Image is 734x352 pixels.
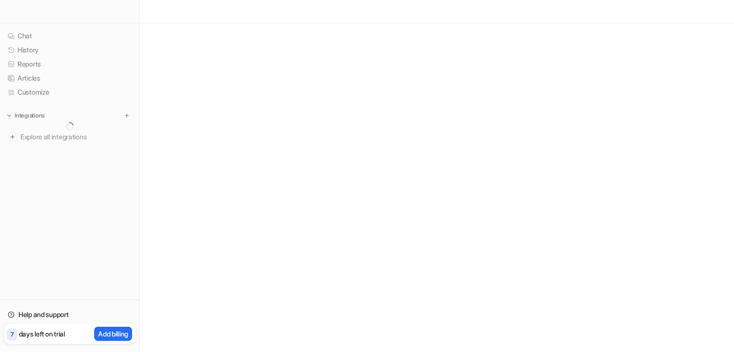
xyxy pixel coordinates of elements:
a: Articles [4,71,135,85]
img: menu_add.svg [123,112,130,119]
span: Explore all integrations [20,129,132,145]
a: Reports [4,57,135,71]
img: explore all integrations [8,132,17,142]
p: Add billing [98,329,128,339]
img: expand menu [6,112,13,119]
a: Explore all integrations [4,130,135,144]
button: Integrations [4,111,48,120]
a: Chat [4,29,135,43]
p: Integrations [15,112,45,119]
p: days left on trial [19,329,65,339]
button: Add billing [94,327,132,341]
a: History [4,43,135,57]
a: Help and support [4,308,135,321]
p: 7 [11,330,14,339]
a: Customize [4,85,135,99]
